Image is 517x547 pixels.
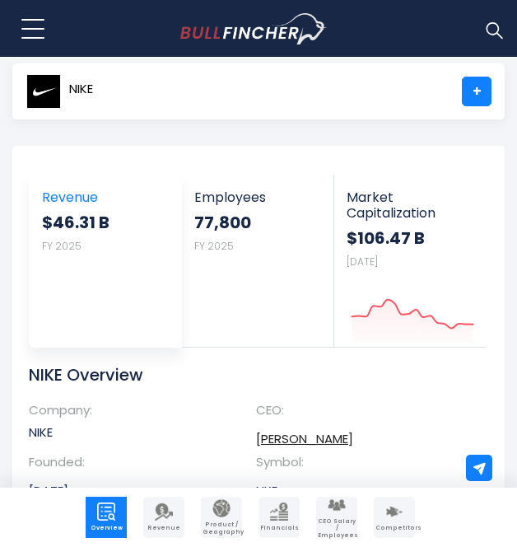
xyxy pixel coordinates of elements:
[143,497,184,538] a: Company Revenue
[256,430,353,447] a: ceo
[260,525,298,531] span: Financials
[194,239,234,253] small: FY 2025
[42,239,82,253] small: FY 2025
[203,521,240,535] span: Product / Geography
[180,13,328,44] img: Bullfincher logo
[87,525,125,531] span: Overview
[334,175,487,347] a: Market Capitalization $106.47 B [DATE]
[145,525,183,531] span: Revenue
[42,189,169,205] span: Revenue
[69,82,93,96] span: NIKE
[374,497,415,538] a: Company Competitors
[375,525,413,531] span: Competitors
[86,497,127,538] a: Company Overview
[318,518,356,539] span: CEO Salary / Employees
[26,77,94,106] a: NIKE
[194,189,321,205] span: Employees
[29,402,119,425] th: Company:
[180,13,357,44] a: Go to homepage
[42,212,169,233] strong: $46.31 B
[258,497,300,538] a: Company Financials
[29,476,236,506] td: [DATE]
[30,175,181,261] a: Revenue $46.31 B FY 2025
[29,454,119,477] th: Founded:
[194,212,321,233] strong: 77,800
[347,189,474,221] span: Market Capitalization
[256,402,347,425] th: CEO:
[316,497,357,538] a: Company Employees
[462,77,491,106] a: +
[26,74,61,109] img: NKE logo
[29,424,236,447] td: NIKE
[29,364,463,386] h1: NIKE Overview
[256,454,347,477] th: Symbol:
[201,497,242,538] a: Company Product/Geography
[182,175,333,261] a: Employees 77,800 FY 2025
[256,476,463,506] td: NKE
[347,227,474,249] strong: $106.47 B
[347,255,378,269] small: [DATE]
